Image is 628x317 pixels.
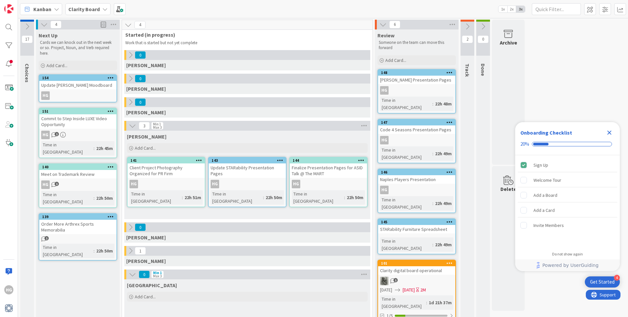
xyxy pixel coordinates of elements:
[183,194,203,201] div: 22h 51m
[135,51,146,59] span: 0
[345,194,365,201] div: 22h 50m
[135,294,156,300] span: Add Card...
[39,131,116,139] div: HG
[518,173,617,187] div: Welcome Tour is incomplete.
[39,170,116,178] div: Meet on Trademark Review
[433,100,453,107] div: 22h 48m
[39,32,58,39] span: Next Up
[378,136,455,144] div: HG
[378,175,455,184] div: Naples Players Presentation
[380,287,392,293] span: [DATE]
[209,158,286,178] div: 143Update STARability Presentation Pages
[380,146,432,161] div: Time in [GEOGRAPHIC_DATA]
[42,109,116,114] div: 151
[209,163,286,178] div: Update STARability Presentation Pages
[378,120,455,134] div: 147Code 4 Seasons Presentation Pages
[290,180,367,188] div: HG
[41,91,50,100] div: HG
[39,108,116,114] div: 151
[39,75,116,81] div: 154
[378,76,455,84] div: [PERSON_NAME] Presentation Pages
[4,285,13,294] div: HG
[126,109,166,116] span: Lisa K.
[403,287,415,293] span: [DATE]
[39,163,117,208] a: 140Meet on Trademark ReviewHGTime in [GEOGRAPHIC_DATA]:22h 50m
[614,275,620,281] div: 4
[585,276,620,288] div: Open Get Started checklist, remaining modules: 4
[500,185,516,193] div: Delete
[39,81,116,89] div: Update [PERSON_NAME] Moodboard
[380,186,389,194] div: HG
[94,195,95,202] span: :
[39,220,116,234] div: Order More Arthrex Sports Memorabilia
[153,126,162,129] div: Max 3
[532,3,581,15] input: Quick Filter...
[41,191,94,205] div: Time in [GEOGRAPHIC_DATA]
[290,163,367,178] div: Finalize Presentation Pages for ASID Talk @ The MART
[290,158,367,178] div: 144Finalize Presentation Pages for ASID Talk @ The MART
[381,261,455,266] div: 101
[128,158,205,178] div: 141Client Project Photography Organized for PR Firm
[533,176,561,184] div: Welcome Tour
[520,129,572,137] div: Onboarding Checklist
[4,304,13,313] img: avatar
[14,1,30,9] span: Support
[377,32,394,39] span: Review
[380,86,389,95] div: HG
[4,4,13,13] img: Visit kanbanzone.com
[480,64,486,76] span: Done
[128,163,205,178] div: Client Project Photography Organized for PR Firm
[293,158,367,163] div: 144
[42,76,116,80] div: 154
[125,31,364,38] span: Started (in progress)
[127,157,205,207] a: 141Client Project Photography Organized for PR FirmHGTime in [GEOGRAPHIC_DATA]:22h 51m
[208,157,287,207] a: 143Update STARability Presentation PagesHGTime in [GEOGRAPHIC_DATA]:22h 50m
[378,266,455,275] div: Clarity digital board operational
[94,145,95,152] span: :
[128,158,205,163] div: 141
[518,203,617,217] div: Add a Card is incomplete.
[380,97,432,111] div: Time in [GEOGRAPHIC_DATA]
[381,70,455,75] div: 148
[44,236,49,240] span: 1
[515,122,620,271] div: Checklist Container
[518,218,617,233] div: Invite Members is incomplete.
[378,169,455,184] div: 146Naples Players Presentation
[39,114,116,129] div: Commit to Step Inside LUXE Video Opportunity
[39,108,117,158] a: 151Commit to Step Inside LUXE Video OpportunityHGTime in [GEOGRAPHIC_DATA]:22h 45m
[211,180,219,188] div: HG
[378,186,455,194] div: HG
[462,35,473,43] span: 2
[39,164,116,178] div: 140Meet on Trademark Review
[378,125,455,134] div: Code 4 Seasons Presentation Pages
[433,200,453,207] div: 22h 49m
[39,91,116,100] div: HG
[478,35,489,43] span: 0
[378,219,455,225] div: 145
[33,5,51,13] span: Kanban
[135,223,146,231] span: 0
[381,170,455,175] div: 146
[289,157,368,207] a: 144Finalize Presentation Pages for ASID Talk @ The MARTHGTime in [GEOGRAPHIC_DATA]:22h 50m
[378,169,455,175] div: 146
[24,64,30,83] span: Choices
[264,194,284,201] div: 22h 50m
[39,180,116,189] div: HG
[432,150,433,157] span: :
[39,214,116,220] div: 139
[135,247,146,255] span: 1
[95,195,114,202] div: 22h 50m
[515,259,620,271] div: Footer
[212,158,286,163] div: 143
[95,247,114,254] div: 22h 50m
[182,194,183,201] span: :
[292,180,300,188] div: HG
[380,136,389,144] div: HG
[507,6,516,12] span: 2x
[292,190,344,205] div: Time in [GEOGRAPHIC_DATA]
[139,270,150,278] span: 0
[432,241,433,248] span: :
[381,120,455,125] div: 147
[135,75,146,83] span: 0
[377,218,456,254] a: 145STARability Furniture SpreadsheetTime in [GEOGRAPHIC_DATA]:22h 49m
